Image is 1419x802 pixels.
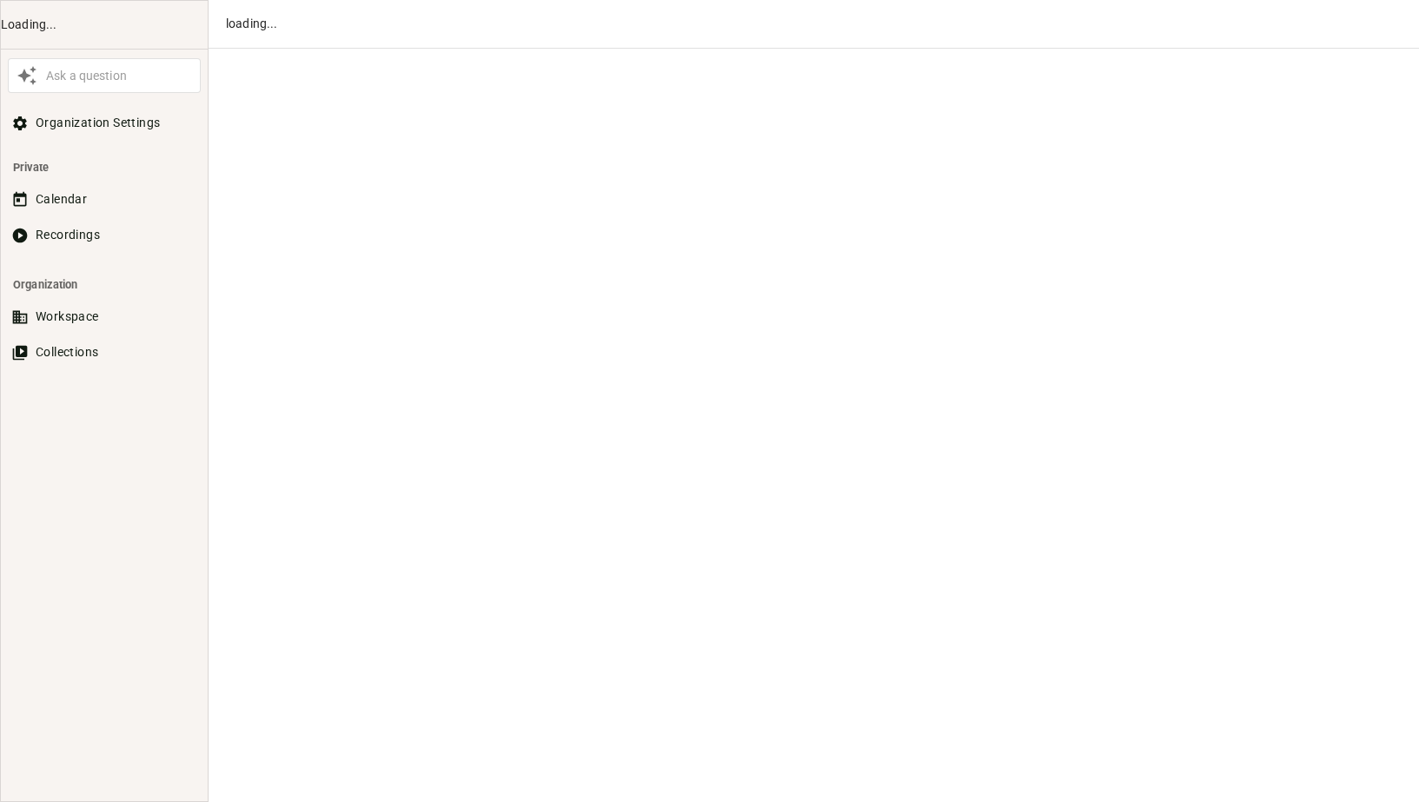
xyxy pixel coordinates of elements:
[8,268,201,301] li: Organization
[8,219,201,251] button: Recordings
[42,67,196,85] div: Ask a question
[12,61,42,90] button: Awesile Icon
[226,15,1393,33] div: loading...
[8,107,201,139] button: Organization Settings
[1,16,208,34] div: Loading...
[8,336,201,368] button: Collections
[8,183,201,215] button: Calendar
[8,151,201,183] li: Private
[8,301,201,333] button: Workspace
